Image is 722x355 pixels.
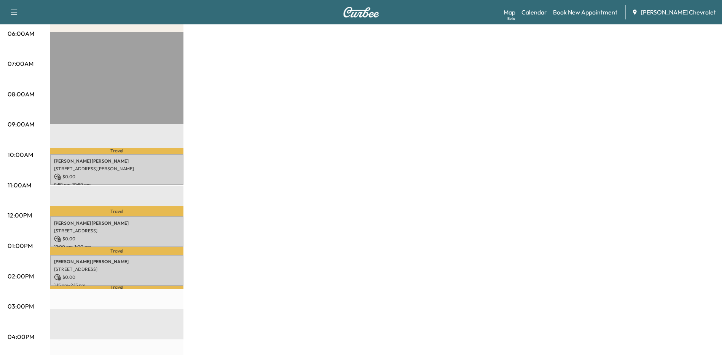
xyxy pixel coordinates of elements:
[54,173,180,180] p: $ 0.00
[50,148,183,154] p: Travel
[50,206,183,216] p: Travel
[54,220,180,226] p: [PERSON_NAME] [PERSON_NAME]
[8,181,31,190] p: 11:00AM
[8,332,34,341] p: 04:00PM
[8,90,34,99] p: 08:00AM
[54,266,180,272] p: [STREET_ADDRESS]
[54,182,180,188] p: 9:59 am - 10:59 am
[641,8,716,17] span: [PERSON_NAME] Chevrolet
[54,228,180,234] p: [STREET_ADDRESS]
[54,282,180,288] p: 1:15 pm - 2:15 pm
[8,211,32,220] p: 12:00PM
[54,274,180,281] p: $ 0.00
[54,259,180,265] p: [PERSON_NAME] [PERSON_NAME]
[504,8,515,17] a: MapBeta
[8,120,34,129] p: 09:00AM
[8,59,33,68] p: 07:00AM
[50,286,183,289] p: Travel
[521,8,547,17] a: Calendar
[8,29,34,38] p: 06:00AM
[507,16,515,21] div: Beta
[553,8,617,17] a: Book New Appointment
[54,158,180,164] p: [PERSON_NAME] [PERSON_NAME]
[8,302,34,311] p: 03:00PM
[8,272,34,281] p: 02:00PM
[50,247,183,255] p: Travel
[54,244,180,250] p: 12:00 pm - 1:00 pm
[54,166,180,172] p: [STREET_ADDRESS][PERSON_NAME]
[54,235,180,242] p: $ 0.00
[8,241,33,250] p: 01:00PM
[343,7,379,18] img: Curbee Logo
[8,150,33,159] p: 10:00AM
